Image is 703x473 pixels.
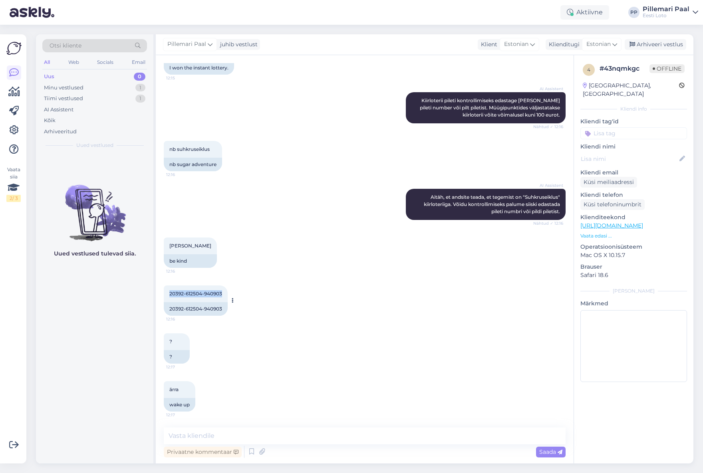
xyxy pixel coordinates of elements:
[643,12,689,19] div: Eesti Loto
[581,154,678,163] input: Lisa nimi
[580,271,687,279] p: Safari 18.6
[166,316,196,322] span: 12:16
[643,6,698,19] a: Pillemari PaalEesti Loto
[167,40,206,49] span: Pillemari Paal
[533,182,563,188] span: AI Assistent
[6,166,21,202] div: Vaata siia
[95,57,115,67] div: Socials
[44,84,83,92] div: Minu vestlused
[166,364,196,370] span: 12:17
[580,168,687,177] p: Kliendi email
[166,75,196,81] span: 12:15
[164,254,217,268] div: be kind
[580,213,687,222] p: Klienditeekond
[164,350,190,364] div: ?
[164,158,222,171] div: nb sugar adventure
[6,195,21,202] div: 2 / 3
[533,220,563,226] span: Nähtud ✓ 12:16
[533,86,563,92] span: AI Assistent
[643,6,689,12] div: Pillemari Paal
[546,40,580,49] div: Klienditugi
[67,57,81,67] div: Web
[580,287,687,295] div: [PERSON_NAME]
[586,40,611,49] span: Estonian
[134,73,145,81] div: 0
[164,447,242,457] div: Privaatne kommentaar
[580,251,687,259] p: Mac OS X 10.15.7
[580,191,687,199] p: Kliendi telefon
[628,7,639,18] div: PP
[580,299,687,308] p: Märkmed
[217,40,258,49] div: juhib vestlust
[580,232,687,239] p: Vaata edasi ...
[76,142,113,149] span: Uued vestlused
[6,41,22,56] img: Askly Logo
[164,398,195,412] div: wake up
[169,243,211,249] span: [PERSON_NAME]
[44,106,73,114] div: AI Assistent
[50,42,81,50] span: Otsi kliente
[44,73,54,81] div: Uus
[36,170,153,242] img: No chats
[600,64,649,73] div: # 43nqmkgc
[580,177,637,188] div: Küsi meiliaadressi
[44,128,77,136] div: Arhiveeritud
[54,249,136,258] p: Uued vestlused tulevad siia.
[166,172,196,178] span: 12:16
[583,81,679,98] div: [GEOGRAPHIC_DATA], [GEOGRAPHIC_DATA]
[580,127,687,139] input: Lisa tag
[169,386,179,392] span: ärra
[424,194,561,214] span: Aitäh, et andsite teada, et tegemist on "Suhkruseiklus" kiirloteriiga. Võidu kontrollimiseks palu...
[580,199,645,210] div: Küsi telefoninumbrit
[130,57,147,67] div: Email
[44,95,83,103] div: Tiimi vestlused
[44,117,56,125] div: Kõik
[533,124,563,130] span: Nähtud ✓ 12:16
[420,97,561,118] span: Kiirloterii pileti kontrollimiseks edastage [PERSON_NAME] pileti number või pilt piletist. Müügip...
[560,5,609,20] div: Aktiivne
[169,291,222,297] span: 20392-612504-940903
[504,40,528,49] span: Estonian
[649,64,685,73] span: Offline
[135,95,145,103] div: 1
[580,243,687,251] p: Operatsioonisüsteem
[580,142,687,151] p: Kliendi nimi
[580,117,687,126] p: Kliendi tag'id
[166,412,196,418] span: 12:17
[625,39,686,50] div: Arhiveeri vestlus
[478,40,497,49] div: Klient
[164,302,228,316] div: 20392-612504-940903
[169,146,210,152] span: nb suhkruseiklus
[580,105,687,113] div: Kliendi info
[164,61,234,75] div: I won the instant lottery.
[580,222,643,229] a: [URL][DOMAIN_NAME]
[42,57,52,67] div: All
[580,263,687,271] p: Brauser
[587,67,590,73] span: 4
[169,338,172,344] span: ?
[539,448,562,455] span: Saada
[135,84,145,92] div: 1
[166,268,196,274] span: 12:16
